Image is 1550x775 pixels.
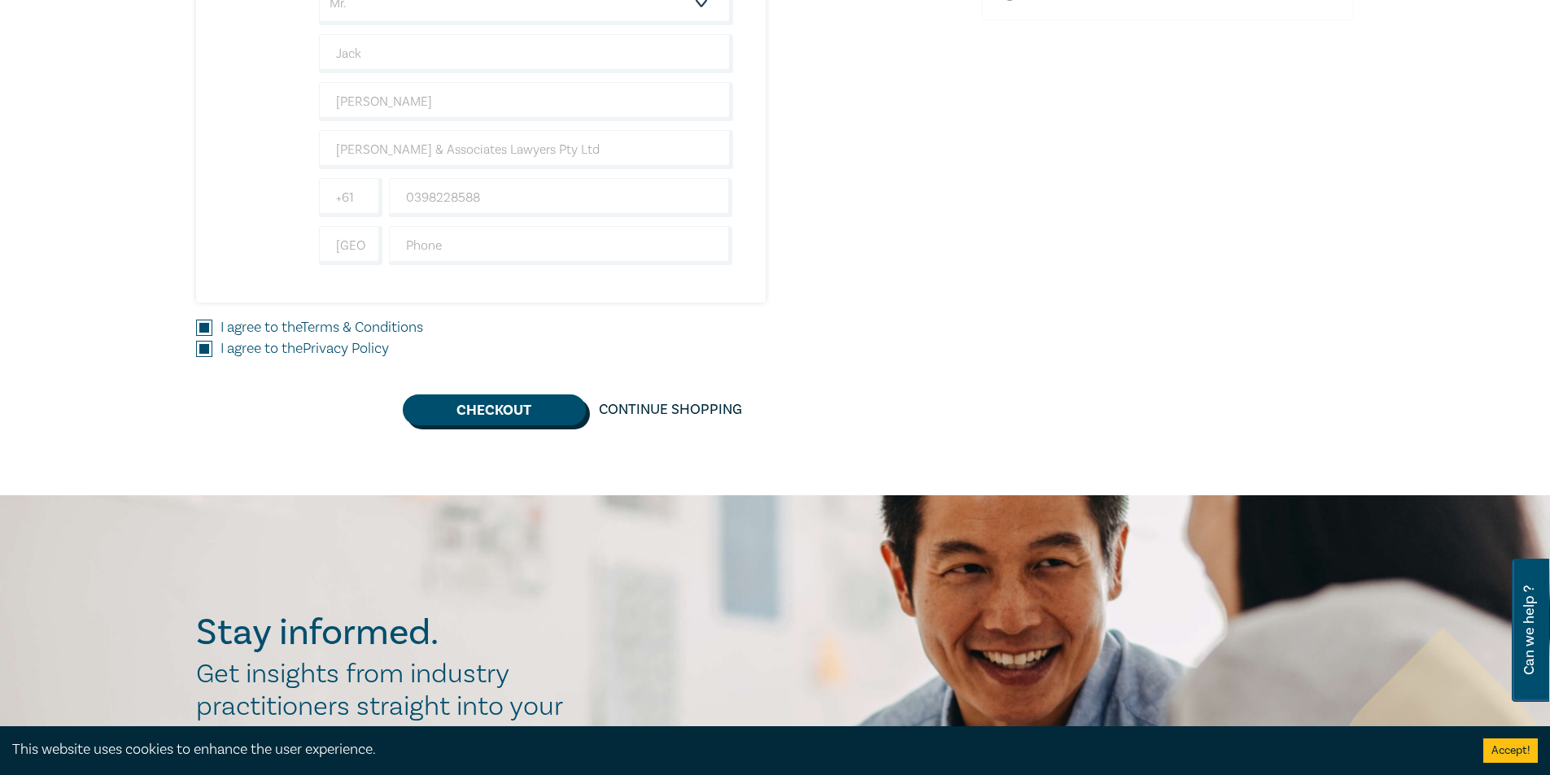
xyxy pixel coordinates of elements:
input: Mobile* [389,178,733,217]
input: First Name* [319,34,733,73]
h2: Get insights from industry practitioners straight into your inbox. [196,658,580,755]
input: +61 [319,226,382,265]
label: I agree to the [220,317,423,338]
div: This website uses cookies to enhance the user experience. [12,739,1459,760]
a: Continue Shopping [586,394,755,425]
label: I agree to the [220,338,389,359]
a: Terms & Conditions [301,318,423,337]
input: Phone [389,226,733,265]
button: Accept cookies [1483,738,1538,763]
span: Can we help ? [1522,568,1537,692]
input: +61 [319,178,382,217]
h2: Stay informed. [196,612,580,654]
button: Checkout [403,394,586,425]
input: Last Name* [319,82,733,121]
a: Privacy Policy [303,339,389,358]
input: Company [319,130,733,169]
